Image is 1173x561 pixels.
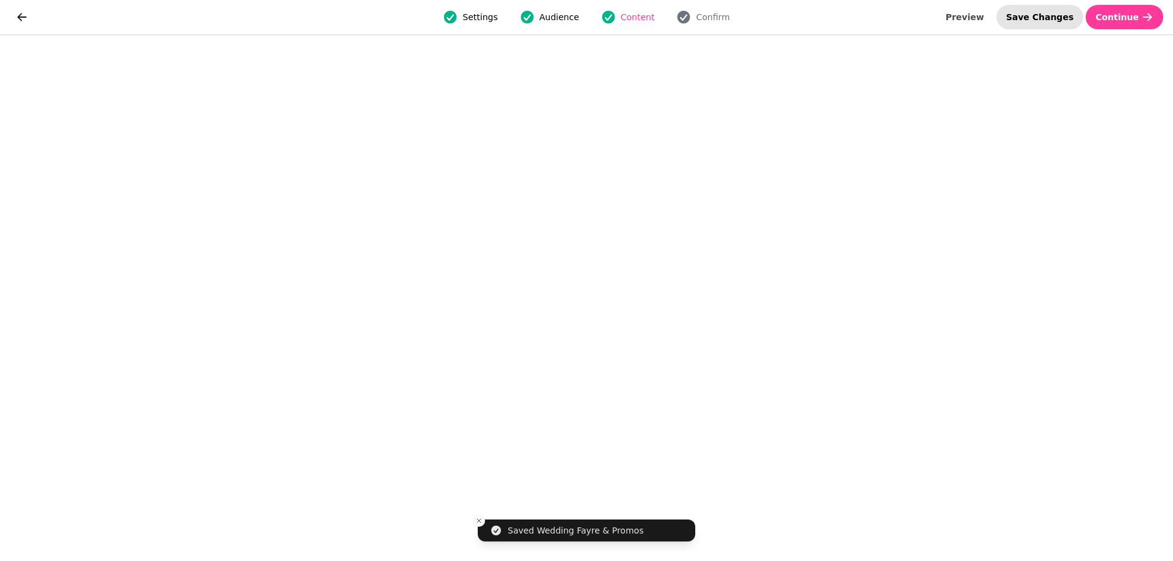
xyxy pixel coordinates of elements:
span: Content [621,11,655,23]
button: Save Changes [996,5,1084,29]
button: go back [10,5,34,29]
span: Audience [539,11,579,23]
span: Continue [1095,13,1139,21]
button: Close toast [473,515,485,527]
button: Preview [936,5,994,29]
div: Saved Wedding Fayre & Promos [508,524,643,537]
span: Confirm [696,11,729,23]
button: Continue [1086,5,1163,29]
span: Settings [462,11,497,23]
span: Preview [946,13,984,21]
span: Save Changes [1006,13,1074,21]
